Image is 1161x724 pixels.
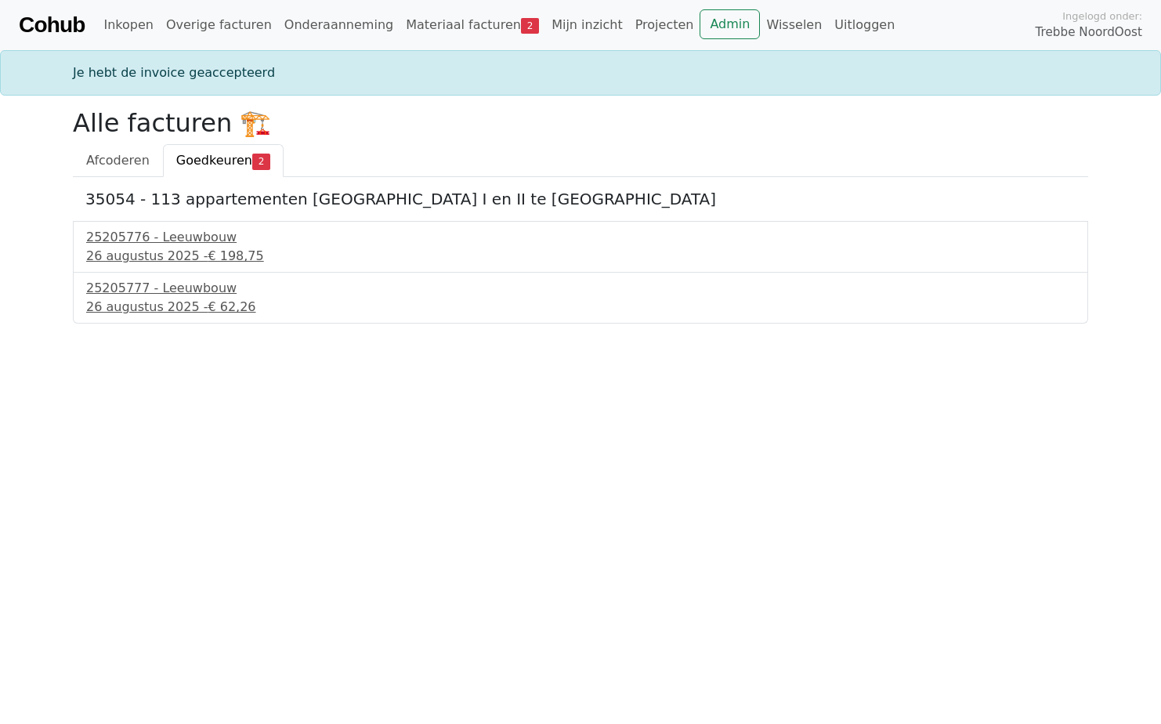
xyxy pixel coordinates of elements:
[400,9,545,41] a: Materiaal facturen2
[73,144,163,177] a: Afcoderen
[700,9,760,39] a: Admin
[73,108,1088,138] h2: Alle facturen 🏗️
[86,247,1075,266] div: 26 augustus 2025 -
[208,299,255,314] span: € 62,26
[760,9,828,41] a: Wisselen
[1062,9,1142,24] span: Ingelogd onder:
[176,153,252,168] span: Goedkeuren
[85,190,1076,208] h5: 35054 - 113 appartementen [GEOGRAPHIC_DATA] I en II te [GEOGRAPHIC_DATA]
[629,9,700,41] a: Projecten
[86,228,1075,266] a: 25205776 - Leeuwbouw26 augustus 2025 -€ 198,75
[63,63,1098,82] div: Je hebt de invoice geaccepteerd
[278,9,400,41] a: Onderaanneming
[86,298,1075,317] div: 26 augustus 2025 -
[86,153,150,168] span: Afcoderen
[521,18,539,34] span: 2
[86,279,1075,298] div: 25205777 - Leeuwbouw
[160,9,278,41] a: Overige facturen
[97,9,159,41] a: Inkopen
[545,9,629,41] a: Mijn inzicht
[208,248,263,263] span: € 198,75
[86,228,1075,247] div: 25205776 - Leeuwbouw
[19,6,85,44] a: Cohub
[86,279,1075,317] a: 25205777 - Leeuwbouw26 augustus 2025 -€ 62,26
[252,154,270,169] span: 2
[828,9,901,41] a: Uitloggen
[1036,24,1142,42] span: Trebbe NoordOost
[163,144,284,177] a: Goedkeuren2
